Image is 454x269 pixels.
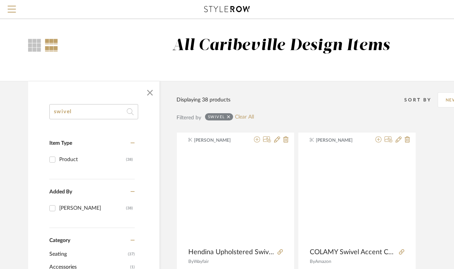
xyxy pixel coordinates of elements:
div: [PERSON_NAME] [59,202,126,214]
div: swivel [208,114,225,119]
div: Filtered by [177,114,201,122]
span: Amazon [315,259,331,264]
div: Sort By [404,96,438,104]
span: Hendina Upholstered Swivel Armchair (Set of 2) [188,248,274,256]
span: Seating [49,248,126,261]
div: Product [59,153,126,166]
span: Wayfair [194,259,209,264]
span: [PERSON_NAME] [316,137,364,144]
input: Search within 38 results [49,104,138,119]
span: [PERSON_NAME] [194,137,242,144]
button: Close [142,85,158,100]
div: (38) [126,202,133,214]
span: By [188,259,194,264]
div: Displaying 38 products [177,96,230,104]
div: (38) [126,153,133,166]
span: Added By [49,189,72,195]
span: Category [49,237,70,244]
span: Item Type [49,141,72,146]
span: (37) [128,248,135,260]
span: By [310,259,315,264]
span: COLAMY Swivel Accent Chair,Swivel Barrel Chair,Upholstered Comfy 360 Degree Swivel Chair for Livi... [310,248,396,256]
div: All Caribeville Design Items [172,36,390,55]
a: Clear All [235,114,254,120]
